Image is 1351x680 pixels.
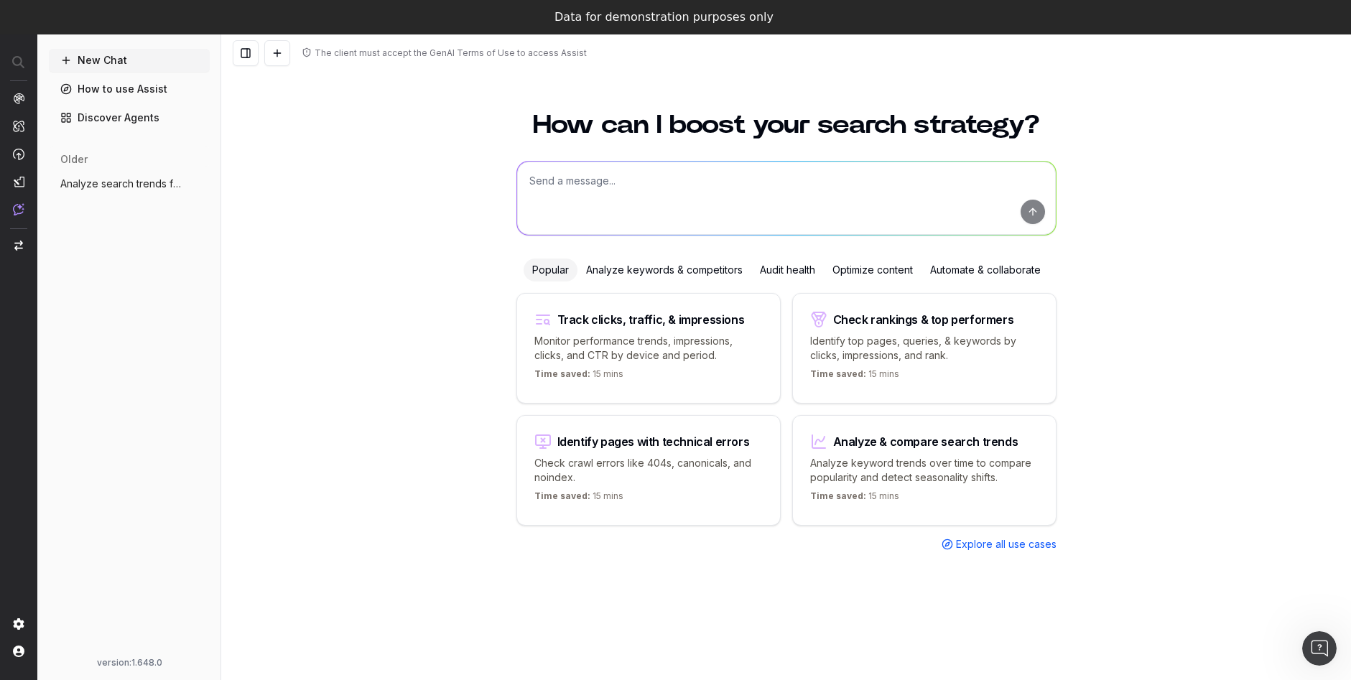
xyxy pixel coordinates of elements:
div: Popular [524,259,577,281]
span: Time saved: [810,490,866,501]
img: Intelligence [13,120,24,132]
img: Assist [13,203,24,215]
div: Automate & collaborate [921,259,1049,281]
span: Explore all use cases [956,537,1057,551]
img: Switch project [14,241,23,251]
div: Identify pages with technical errors [557,436,750,447]
div: Optimize content [824,259,921,281]
div: Track clicks, traffic, & impressions [557,314,745,325]
a: How to use Assist [49,78,210,101]
h1: How can I boost your search strategy? [516,112,1057,138]
p: Monitor performance trends, impressions, clicks, and CTR by device and period. [534,334,763,363]
img: Studio [13,176,24,187]
p: 15 mins [534,490,623,508]
button: New Chat [49,49,210,72]
span: Time saved: [534,490,590,501]
div: Analyze & compare search trends [833,436,1018,447]
span: Time saved: [810,368,866,379]
p: Analyze keyword trends over time to compare popularity and detect seasonality shifts. [810,456,1039,485]
div: version: 1.648.0 [55,657,204,669]
div: Audit health [751,259,824,281]
span: Analyze search trends for: Notre Dame fo [60,177,187,191]
button: Analyze search trends for: Notre Dame fo [49,172,210,195]
a: Explore all use cases [942,537,1057,551]
img: Setting [13,618,24,630]
div: Check rankings & top performers [833,314,1014,325]
p: Identify top pages, queries, & keywords by clicks, impressions, and rank. [810,334,1039,363]
img: My account [13,646,24,657]
span: Time saved: [534,368,590,379]
img: Analytics [13,93,24,104]
p: 15 mins [810,368,899,386]
a: Discover Agents [49,106,210,129]
div: The client must accept the GenAI Terms of Use to access Assist [315,47,587,59]
img: Activation [13,148,24,160]
p: 15 mins [810,490,899,508]
span: older [60,152,88,167]
p: 15 mins [534,368,623,386]
div: Data for demonstration purposes only [554,10,774,24]
iframe: Intercom live chat [1302,631,1337,666]
div: Analyze keywords & competitors [577,259,751,281]
p: Check crawl errors like 404s, canonicals, and noindex. [534,456,763,485]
